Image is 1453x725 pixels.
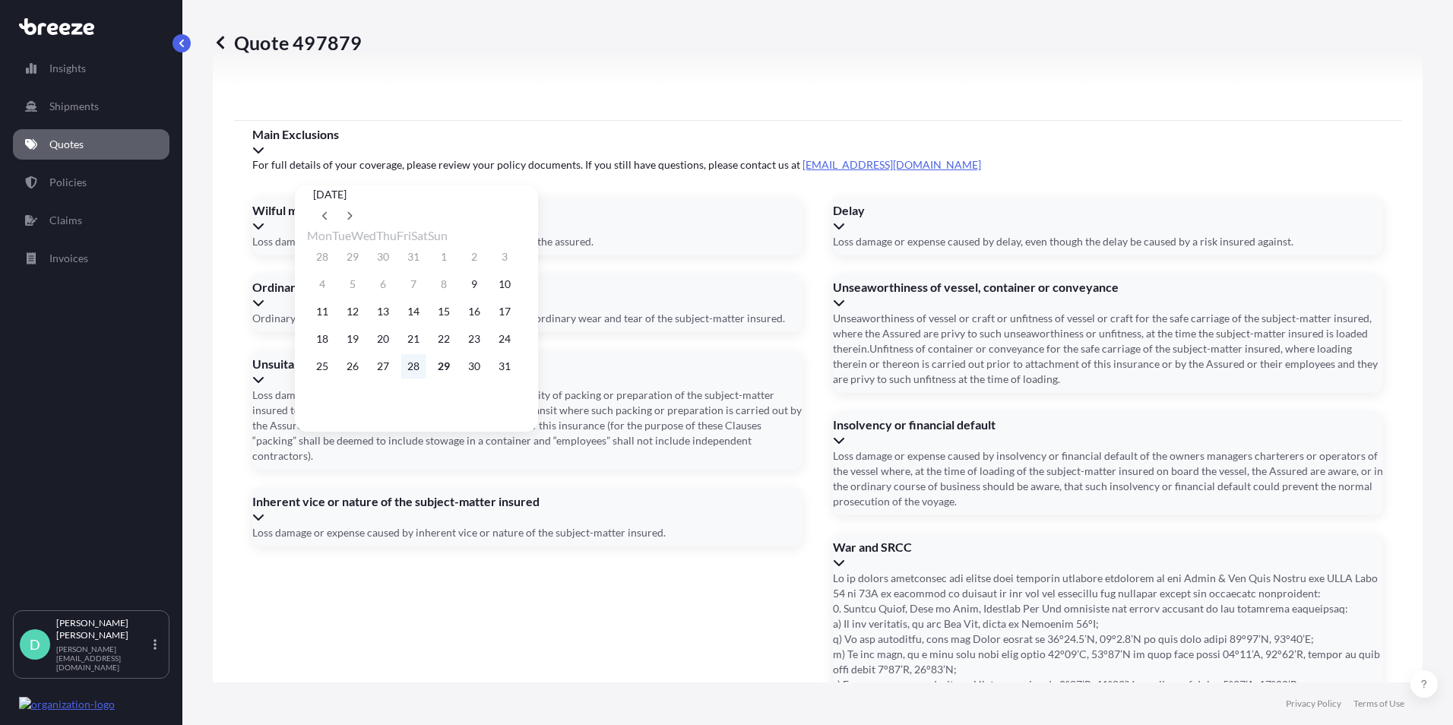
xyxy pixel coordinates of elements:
[340,327,365,351] button: 19
[252,494,802,524] div: Inherent vice or nature of the subject-matter insured
[833,203,1383,218] span: Delay
[371,354,395,378] button: 27
[401,299,426,324] button: 14
[56,617,150,641] p: [PERSON_NAME] [PERSON_NAME]
[13,129,169,160] a: Quotes
[19,697,115,712] img: organization-logo
[252,356,802,372] span: Unsuitable packing
[802,158,981,171] a: [EMAIL_ADDRESS][DOMAIN_NAME]
[252,494,802,509] span: Inherent vice or nature of the subject-matter insured
[49,175,87,190] p: Policies
[252,234,594,249] span: Loss damage or expense attributable to wilful misconduct of the assured.
[833,311,1383,387] span: Unseaworthiness of vessel or craft or unfitness of vessel or craft for the safe carriage of the s...
[252,157,1383,173] span: For full details of your coverage, please review your policy documents. If you still have questio...
[13,53,169,84] a: Insights
[492,327,517,351] button: 24
[462,299,486,324] button: 16
[49,137,84,152] p: Quotes
[49,61,86,76] p: Insights
[833,280,1383,310] div: Unseaworthiness of vessel, container or conveyance
[411,228,428,242] span: Saturday
[833,203,1383,233] div: Delay
[351,228,376,242] span: Wednesday
[1286,698,1341,710] a: Privacy Policy
[252,280,802,295] span: Ordinary wear and tear
[310,272,334,296] button: 4
[310,354,334,378] button: 25
[30,637,40,652] span: D
[310,245,334,269] button: 28
[397,228,411,242] span: Friday
[56,644,150,672] p: [PERSON_NAME][EMAIL_ADDRESS][DOMAIN_NAME]
[252,203,802,233] div: Wilful misconduct
[432,299,456,324] button: 15
[252,525,666,540] span: Loss damage or expense caused by inherent vice or nature of the subject-matter insured.
[462,354,486,378] button: 30
[13,167,169,198] a: Policies
[833,234,1293,249] span: Loss damage or expense caused by delay, even though the delay be caused by a risk insured against.
[49,213,82,228] p: Claims
[492,272,517,296] button: 10
[310,299,334,324] button: 11
[833,417,1383,432] span: Insolvency or financial default
[371,272,395,296] button: 6
[252,388,802,464] span: Loss damage or expense caused by insufficiency or unsuitability of packing or preparation of the ...
[252,356,802,387] div: Unsuitable packing
[376,228,397,242] span: Thursday
[340,245,365,269] button: 29
[371,245,395,269] button: 30
[49,99,99,114] p: Shipments
[332,228,351,242] span: Tuesday
[252,311,785,326] span: Ordinary leakage, ordinary [MEDICAL_DATA] or volume, or ordinary wear and tear of the subject-mat...
[313,185,520,204] div: [DATE]
[833,280,1383,295] span: Unseaworthiness of vessel, container or conveyance
[310,327,334,351] button: 18
[13,205,169,236] a: Claims
[492,245,517,269] button: 3
[340,272,365,296] button: 5
[833,540,1383,570] div: War and SRCC
[252,280,802,310] div: Ordinary wear and tear
[462,327,486,351] button: 23
[252,127,1383,142] span: Main Exclusions
[13,91,169,122] a: Shipments
[432,354,456,378] button: 29
[213,30,362,55] p: Quote 497879
[307,228,332,242] span: Monday
[401,327,426,351] button: 21
[492,354,517,378] button: 31
[340,354,365,378] button: 26
[1353,698,1404,710] a: Terms of Use
[432,327,456,351] button: 22
[401,272,426,296] button: 7
[13,243,169,274] a: Invoices
[833,540,1383,555] span: War and SRCC
[371,327,395,351] button: 20
[432,272,456,296] button: 8
[432,245,456,269] button: 1
[462,245,486,269] button: 2
[833,417,1383,448] div: Insolvency or financial default
[252,127,1383,157] div: Main Exclusions
[401,245,426,269] button: 31
[340,299,365,324] button: 12
[833,448,1383,509] span: Loss damage or expense caused by insolvency or financial default of the owners managers charterer...
[428,228,448,242] span: Sunday
[252,203,802,218] span: Wilful misconduct
[49,251,88,266] p: Invoices
[371,299,395,324] button: 13
[462,272,486,296] button: 9
[492,299,517,324] button: 17
[401,354,426,378] button: 28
